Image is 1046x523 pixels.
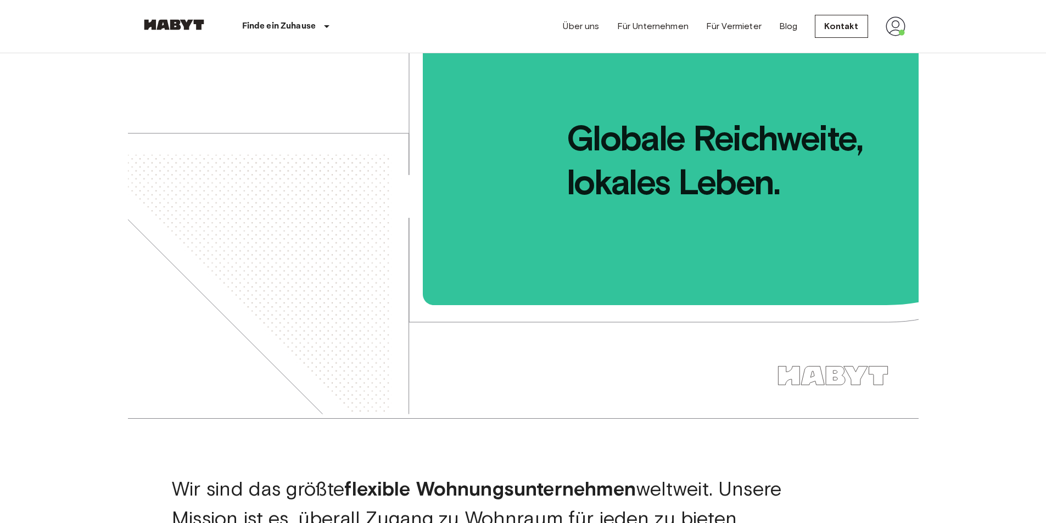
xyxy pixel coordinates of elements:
[706,20,762,33] a: Für Vermieter
[128,53,919,414] img: we-make-moves-not-waiting-lists
[344,476,636,500] b: flexible Wohnungsunternehmen
[141,19,207,30] img: Habyt
[815,15,868,38] a: Kontakt
[617,20,689,33] a: Für Unternehmen
[886,16,905,36] img: avatar
[563,20,599,33] a: Über uns
[242,20,316,33] p: Finde ein Zuhause
[779,20,798,33] a: Blog
[424,53,919,204] span: Globale Reichweite, lokales Leben.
